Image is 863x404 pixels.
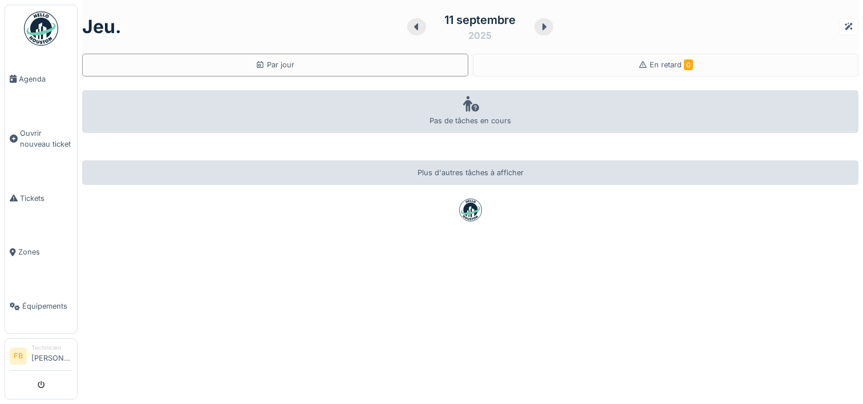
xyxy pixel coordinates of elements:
[5,225,77,280] a: Zones
[22,301,72,312] span: Équipements
[20,128,72,150] span: Ouvrir nouveau ticket
[82,90,858,133] div: Pas de tâches en cours
[19,74,72,84] span: Agenda
[684,59,693,70] span: 0
[24,11,58,46] img: Badge_color-CXgf-gQk.svg
[82,160,858,185] div: Plus d'autres tâches à afficher
[18,247,72,257] span: Zones
[20,193,72,204] span: Tickets
[444,11,516,29] div: 11 septembre
[31,344,72,352] div: Technicien
[31,344,72,368] li: [PERSON_NAME]
[650,60,693,69] span: En retard
[5,279,77,333] a: Équipements
[459,199,482,221] img: badge-BVDL4wpA.svg
[5,171,77,225] a: Tickets
[256,59,294,70] div: Par jour
[82,16,121,38] h1: jeu.
[10,344,72,371] a: FB Technicien[PERSON_NAME]
[10,348,27,365] li: FB
[5,52,77,106] a: Agenda
[468,29,492,42] div: 2025
[5,106,77,171] a: Ouvrir nouveau ticket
